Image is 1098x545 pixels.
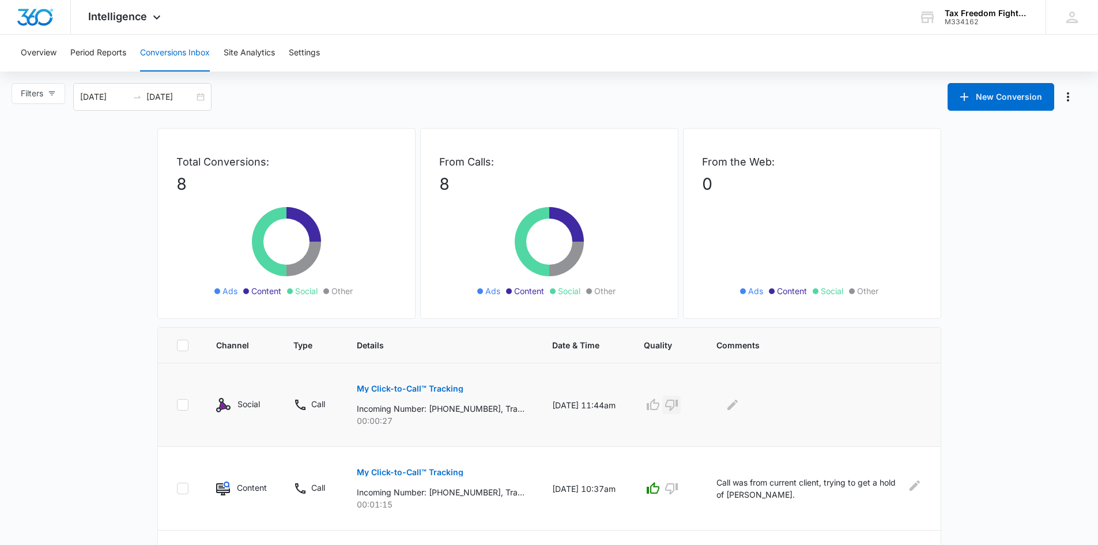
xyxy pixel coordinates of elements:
button: Manage Numbers [1059,88,1077,106]
span: Other [331,285,353,297]
span: Content [514,285,544,297]
p: Incoming Number: [PHONE_NUMBER], Tracking Number: [PHONE_NUMBER], Ring To: [PHONE_NUMBER], Caller... [357,403,525,415]
span: Quality [644,339,672,351]
p: 8 [439,172,659,196]
button: Conversions Inbox [140,35,210,72]
p: 8 [176,172,397,196]
p: Total Conversions: [176,154,397,170]
p: Incoming Number: [PHONE_NUMBER], Tracking Number: [PHONE_NUMBER], Ring To: [PHONE_NUMBER], Caller... [357,486,525,498]
input: Start date [80,91,128,103]
td: [DATE] 11:44am [538,363,630,447]
span: to [133,92,142,102]
button: New Conversion [948,83,1054,111]
button: Filters [12,83,65,104]
p: Call [311,482,325,494]
button: Site Analytics [224,35,275,72]
p: My Click-to-Call™ Tracking [357,468,463,476]
span: Comments [716,339,905,351]
p: 00:00:27 [357,415,525,427]
p: From Calls: [439,154,659,170]
button: Edit Comments [723,396,742,414]
td: [DATE] 10:37am [538,447,630,531]
p: From the Web: [702,154,922,170]
button: My Click-to-Call™ Tracking [357,458,463,486]
span: Content [777,285,807,297]
p: Social [237,398,260,410]
span: Channel [216,339,250,351]
span: Other [857,285,878,297]
span: Social [558,285,580,297]
span: Social [295,285,318,297]
button: Edit Comments [908,476,922,495]
span: Date & Time [552,339,599,351]
button: Settings [289,35,320,72]
span: Details [357,339,508,351]
p: 00:01:15 [357,498,525,510]
span: Ads [222,285,237,297]
div: account id [945,18,1029,26]
button: Period Reports [70,35,126,72]
div: account name [945,9,1029,18]
p: My Click-to-Call™ Tracking [357,385,463,393]
span: Ads [748,285,763,297]
p: Content [237,482,266,494]
button: My Click-to-Call™ Tracking [357,375,463,403]
span: Other [594,285,616,297]
span: Type [293,339,312,351]
input: End date [146,91,194,103]
span: swap-right [133,92,142,102]
span: Ads [485,285,500,297]
span: Filters [21,87,43,100]
span: Content [251,285,281,297]
button: Overview [21,35,56,72]
span: Intelligence [88,10,147,22]
span: Social [821,285,843,297]
p: Call [311,398,325,410]
p: Call was from current client, trying to get a hold of [PERSON_NAME]. [716,476,900,501]
p: 0 [702,172,922,196]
